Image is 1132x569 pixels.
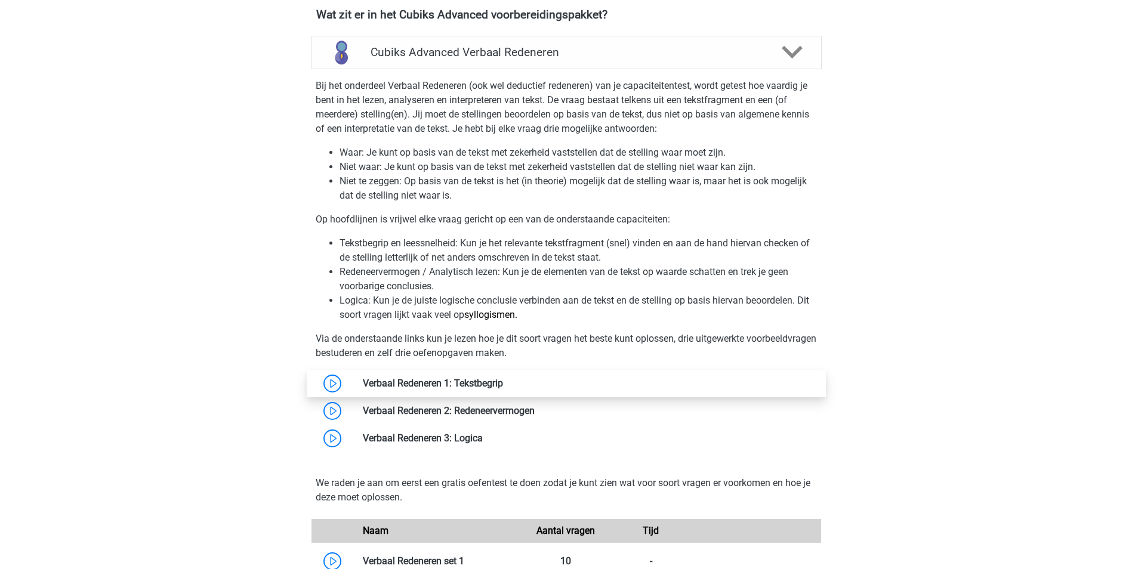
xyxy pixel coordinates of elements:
h4: Wat zit er in het Cubiks Advanced voorbereidingspakket? [316,8,816,21]
div: Verbaal Redeneren 2: Redeneervermogen [354,404,821,418]
li: Niet waar: Je kunt op basis van de tekst met zekerheid vaststellen dat de stelling niet waar kan ... [340,160,817,174]
li: Redeneervermogen / Analytisch lezen: Kun je de elementen van de tekst op waarde schatten en trek ... [340,265,817,293]
li: Tekstbegrip en leessnelheid: Kun je het relevante tekstfragment (snel) vinden en aan de hand hier... [340,236,817,265]
h4: Cubiks Advanced Verbaal Redeneren [371,45,761,59]
a: verbaal redeneren Cubiks Advanced Verbaal Redeneren [306,36,826,69]
p: Op hoofdlijnen is vrijwel elke vraag gericht op een van de onderstaande capaciteiten: [316,212,817,227]
li: Niet te zeggen: Op basis van de tekst is het (in theorie) mogelijk dat de stelling waar is, maar ... [340,174,817,203]
p: We raden je aan om eerst een gratis oefentest te doen zodat je kunt zien wat voor soort vragen er... [316,476,817,505]
a: syllogismen. [464,309,517,320]
div: Verbaal Redeneren 3: Logica [354,431,821,446]
div: Verbaal Redeneren 1: Tekstbegrip [354,376,821,391]
div: Tijd [609,524,693,538]
p: Via de onderstaande links kun je lezen hoe je dit soort vragen het beste kunt oplossen, drie uitg... [316,332,817,360]
img: verbaal redeneren [326,37,357,68]
div: Naam [354,524,524,538]
p: Bij het onderdeel Verbaal Redeneren (ook wel deductief redeneren) van je capaciteitentest, wordt ... [316,79,817,136]
li: Waar: Je kunt op basis van de tekst met zekerheid vaststellen dat de stelling waar moet zijn. [340,146,817,160]
div: Aantal vragen [523,524,608,538]
div: Verbaal Redeneren set 1 [354,554,524,568]
li: Logica: Kun je de juiste logische conclusie verbinden aan de tekst en de stelling op basis hierva... [340,293,817,322]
